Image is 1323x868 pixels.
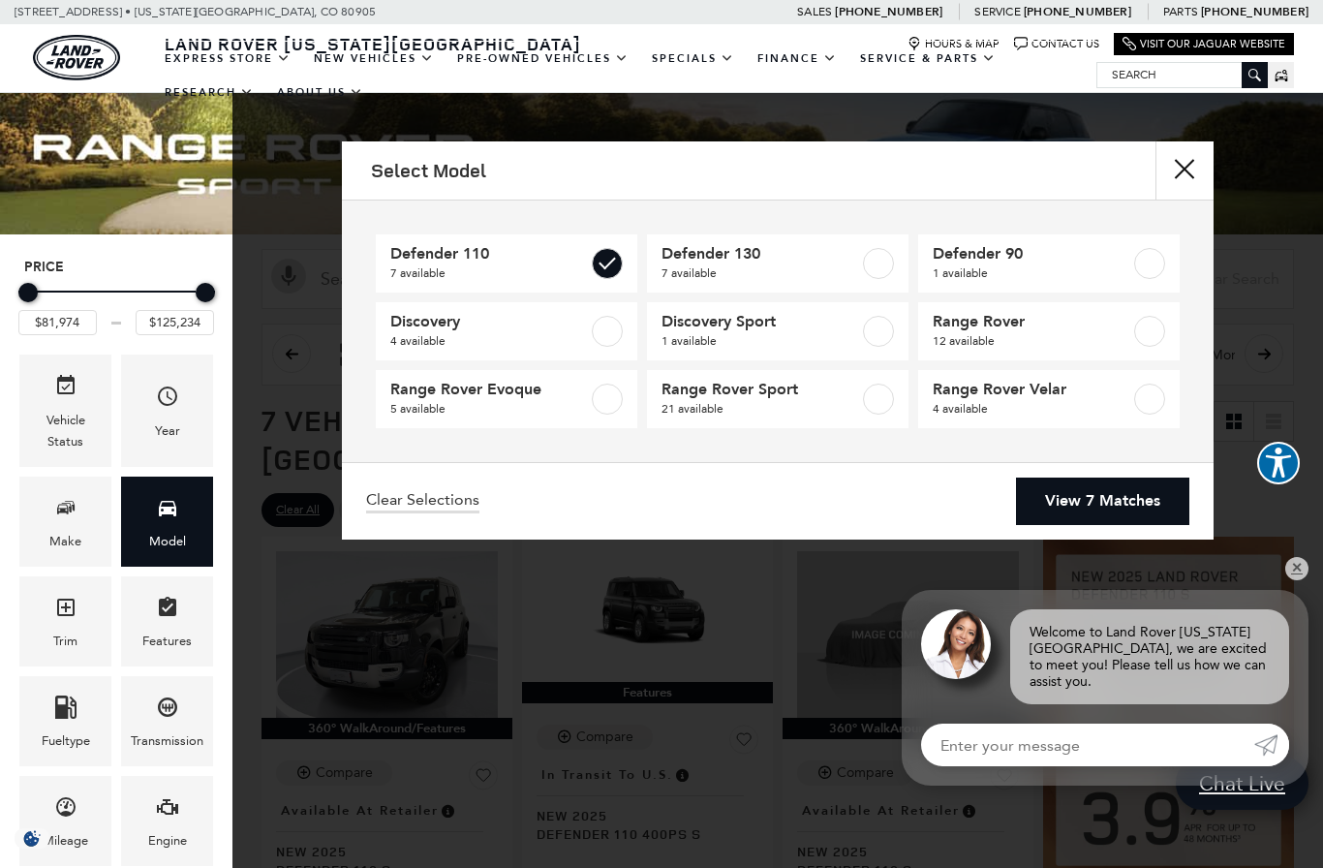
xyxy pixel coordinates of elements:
[121,676,213,766] div: TransmissionTransmission
[15,5,376,18] a: [STREET_ADDRESS] • [US_STATE][GEOGRAPHIC_DATA], CO 80905
[1254,724,1289,766] a: Submit
[155,420,180,442] div: Year
[746,42,848,76] a: Finance
[1024,4,1131,19] a: [PHONE_NUMBER]
[156,691,179,730] span: Transmission
[1155,141,1214,200] button: close
[661,380,859,399] span: Range Rover Sport
[390,312,588,331] span: Discovery
[19,676,111,766] div: FueltypeFueltype
[1123,37,1285,51] a: Visit Our Jaguar Website
[1201,4,1308,19] a: [PHONE_NUMBER]
[49,531,81,552] div: Make
[661,331,859,351] span: 1 available
[121,477,213,567] div: ModelModel
[153,32,593,55] a: Land Rover [US_STATE][GEOGRAPHIC_DATA]
[446,42,640,76] a: Pre-Owned Vehicles
[918,370,1180,428] a: Range Rover Velar4 available
[661,312,859,331] span: Discovery Sport
[647,302,908,360] a: Discovery Sport1 available
[390,380,588,399] span: Range Rover Evoque
[661,263,859,283] span: 7 available
[376,370,637,428] a: Range Rover Evoque5 available
[18,310,97,335] input: Minimum
[121,576,213,666] div: FeaturesFeatures
[376,234,637,293] a: Defender 1107 available
[1010,609,1289,704] div: Welcome to Land Rover [US_STATE][GEOGRAPHIC_DATA], we are excited to meet you! Please tell us how...
[148,830,187,852] div: Engine
[933,263,1130,283] span: 1 available
[43,830,88,852] div: Mileage
[156,790,179,830] span: Engine
[1257,442,1300,484] button: Explore your accessibility options
[921,609,991,679] img: Agent profile photo
[647,370,908,428] a: Range Rover Sport21 available
[1014,37,1099,51] a: Contact Us
[33,35,120,80] img: Land Rover
[835,4,942,19] a: [PHONE_NUMBER]
[142,631,192,652] div: Features
[149,531,186,552] div: Model
[974,5,1020,18] span: Service
[18,276,214,335] div: Price
[390,244,588,263] span: Defender 110
[34,410,97,452] div: Vehicle Status
[1097,63,1267,86] input: Search
[54,369,77,409] span: Vehicle
[121,776,213,866] div: EngineEngine
[1257,442,1300,488] aside: Accessibility Help Desk
[366,490,479,513] a: Clear Selections
[156,591,179,631] span: Features
[153,76,265,109] a: Research
[136,310,214,335] input: Maximum
[18,283,38,302] div: Minimum Price
[640,42,746,76] a: Specials
[921,724,1254,766] input: Enter your message
[918,234,1180,293] a: Defender 901 available
[54,491,77,531] span: Make
[19,477,111,567] div: MakeMake
[53,631,77,652] div: Trim
[19,576,111,666] div: TrimTrim
[390,399,588,418] span: 5 available
[265,76,375,109] a: About Us
[302,42,446,76] a: New Vehicles
[54,691,77,730] span: Fueltype
[661,244,859,263] span: Defender 130
[33,35,120,80] a: land-rover
[1016,478,1189,525] a: View 7 Matches
[10,828,54,849] img: Opt-Out Icon
[54,790,77,830] span: Mileage
[19,355,111,466] div: VehicleVehicle Status
[196,283,215,302] div: Maximum Price
[156,380,179,419] span: Year
[661,399,859,418] span: 21 available
[933,380,1130,399] span: Range Rover Velar
[390,263,588,283] span: 7 available
[933,312,1130,331] span: Range Rover
[1163,5,1198,18] span: Parts
[153,42,1096,109] nav: Main Navigation
[908,37,1000,51] a: Hours & Map
[848,42,1007,76] a: Service & Parts
[156,491,179,531] span: Model
[933,244,1130,263] span: Defender 90
[371,160,486,181] h2: Select Model
[24,259,208,276] h5: Price
[647,234,908,293] a: Defender 1307 available
[918,302,1180,360] a: Range Rover12 available
[933,331,1130,351] span: 12 available
[121,355,213,466] div: YearYear
[165,32,581,55] span: Land Rover [US_STATE][GEOGRAPHIC_DATA]
[933,399,1130,418] span: 4 available
[376,302,637,360] a: Discovery4 available
[153,42,302,76] a: EXPRESS STORE
[42,730,90,752] div: Fueltype
[131,730,203,752] div: Transmission
[54,591,77,631] span: Trim
[19,776,111,866] div: MileageMileage
[390,331,588,351] span: 4 available
[797,5,832,18] span: Sales
[10,828,54,849] section: Click to Open Cookie Consent Modal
